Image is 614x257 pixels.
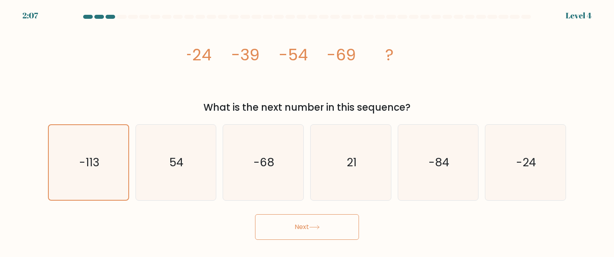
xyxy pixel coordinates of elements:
[254,154,275,170] text: -68
[279,44,308,66] tspan: -54
[22,10,38,22] div: 2:07
[327,44,356,66] tspan: -69
[183,44,211,66] tspan: -24
[566,10,592,22] div: Level 4
[385,44,394,66] tspan: ?
[53,100,561,115] div: What is the next number in this sequence?
[255,214,359,240] button: Next
[79,155,100,170] text: -113
[347,154,357,170] text: 21
[231,44,259,66] tspan: -39
[169,154,183,170] text: 54
[516,154,536,170] text: -24
[429,154,449,170] text: -84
